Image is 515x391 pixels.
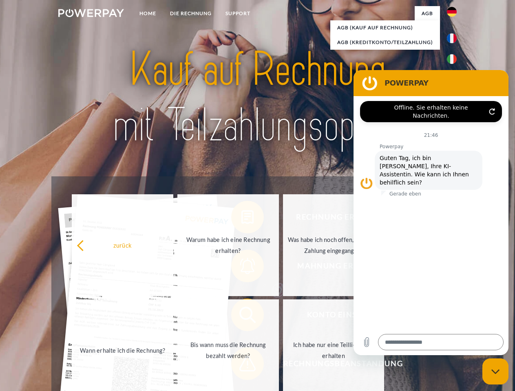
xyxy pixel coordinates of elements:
a: agb [415,6,440,21]
img: logo-powerpay-white.svg [58,9,124,17]
a: SUPPORT [219,6,257,21]
a: AGB (Kreditkonto/Teilzahlung) [330,35,440,50]
a: AGB (Kauf auf Rechnung) [330,20,440,35]
div: Was habe ich noch offen, ist meine Zahlung eingegangen? [288,234,380,256]
a: Home [133,6,163,21]
div: Ich habe nur eine Teillieferung erhalten [288,339,380,361]
iframe: Schaltfläche zum Öffnen des Messaging-Fensters; Konversation läuft [482,358,508,384]
div: Warum habe ich eine Rechnung erhalten? [182,234,274,256]
img: fr [447,33,457,43]
img: it [447,54,457,64]
div: zurück [77,239,168,250]
img: title-powerpay_de.svg [78,39,437,156]
div: Bis wann muss die Rechnung bezahlt werden? [182,339,274,361]
iframe: Messaging-Fenster [354,70,508,355]
img: de [447,7,457,17]
a: Was habe ich noch offen, ist meine Zahlung eingegangen? [283,194,385,296]
a: DIE RECHNUNG [163,6,219,21]
div: Wann erhalte ich die Rechnung? [77,345,168,356]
